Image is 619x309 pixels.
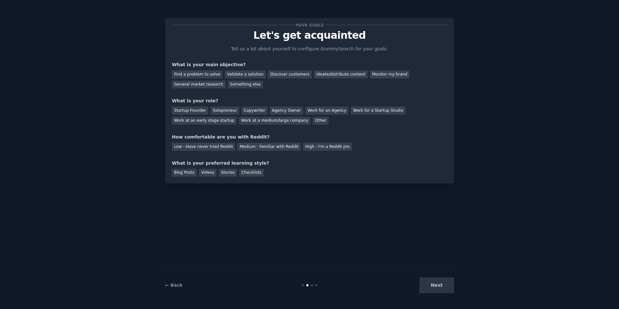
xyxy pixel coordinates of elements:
[228,81,263,89] div: Something else
[314,70,368,78] div: Ideate/distribute content
[239,117,310,125] div: Work at a medium/large company
[270,107,303,115] div: Agency Owner
[172,70,222,78] div: Find a problem to solve
[172,143,235,151] div: Low - Have never tried Reddit
[211,107,239,115] div: Solopreneur
[294,22,325,28] span: Your goals
[165,283,182,288] a: ← Back
[351,107,405,115] div: Work for a Startup Studio
[305,107,349,115] div: Work for an Agency
[370,70,409,78] div: Monitor my brand
[239,169,264,177] div: Checklists
[172,134,447,140] div: How comfortable are you with Reddit?
[172,81,226,89] div: General market research
[241,107,268,115] div: Copywriter
[172,30,447,41] p: Let's get acquainted
[303,143,352,151] div: High - I'm a Reddit pro
[172,160,447,167] div: What is your preferred learning style?
[228,46,391,52] p: Tell us a bit about yourself to configure GummySearch for your goals.
[225,70,266,78] div: Validate a solution
[172,107,208,115] div: Startup Founder
[172,169,197,177] div: Blog Posts
[219,169,237,177] div: Stories
[172,117,237,125] div: Work at an early stage startup
[199,169,217,177] div: Videos
[268,70,311,78] div: Discover customers
[313,117,329,125] div: Other
[237,143,300,151] div: Medium - Familiar with Reddit
[172,98,447,104] div: What is your role?
[172,61,447,68] div: What is your main objective?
